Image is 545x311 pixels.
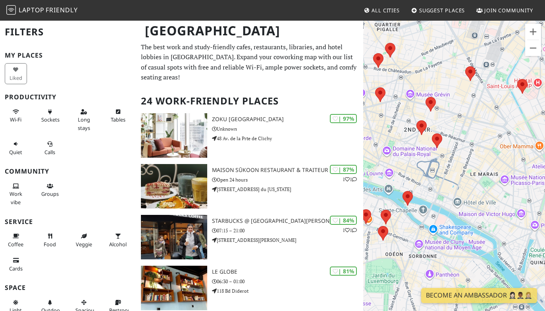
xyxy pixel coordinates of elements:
a: Suggest Places [408,3,468,17]
button: Tables [107,105,129,126]
span: Video/audio calls [44,149,55,156]
span: Suggest Places [419,7,465,14]
h1: [GEOGRAPHIC_DATA] [139,20,362,42]
p: 07:15 – 21:00 [212,227,363,234]
img: Zoku Paris [141,113,207,158]
h3: Le Globe [212,269,363,275]
p: Unknown [212,125,363,133]
p: 118 Bd Diderot [212,287,363,295]
h3: My Places [5,52,131,59]
button: Quiet [5,137,27,158]
button: Veggie [73,230,95,251]
span: All Cities [372,7,400,14]
button: Zoom in [525,24,541,40]
img: Maison Sūkoon Restaurant & Traiteur [141,164,207,209]
h3: Space [5,284,131,292]
h3: Starbucks @ [GEOGRAPHIC_DATA][PERSON_NAME] [212,218,363,224]
span: Quiet [9,149,22,156]
img: LaptopFriendly [6,5,16,15]
button: Long stays [73,105,95,134]
span: Stable Wi-Fi [10,116,21,123]
h3: Maison Sūkoon Restaurant & Traiteur [212,167,363,174]
span: Group tables [41,190,59,197]
h3: Community [5,168,131,175]
a: Le Globe | 81% Le Globe 06:30 – 01:00 118 Bd Diderot [136,266,363,310]
a: Zoku Paris | 97% Zoku [GEOGRAPHIC_DATA] Unknown 48 Av. de la Prte de Clichy [136,113,363,158]
h3: Zoku [GEOGRAPHIC_DATA] [212,116,363,123]
span: Power sockets [41,116,60,123]
p: 1 1 [343,226,357,234]
span: Food [44,241,56,248]
p: 1 1 [343,176,357,183]
div: | 81% [330,267,357,276]
h3: Service [5,218,131,226]
p: 48 Av. de la Prte de Clichy [212,135,363,142]
button: Wi-Fi [5,105,27,126]
button: Groups [39,180,61,201]
button: Alcohol [107,230,129,251]
button: Work vibe [5,180,27,209]
div: | 84% [330,216,357,225]
h2: Filters [5,20,131,44]
div: | 97% [330,114,357,123]
p: The best work and study-friendly cafes, restaurants, libraries, and hotel lobbies in [GEOGRAPHIC_... [141,42,358,83]
button: Cards [5,254,27,275]
img: Starbucks @ Avenue de la Motte-Picquet [141,215,207,259]
span: Join Community [484,7,533,14]
a: Starbucks @ Avenue de la Motte-Picquet | 84% 11 Starbucks @ [GEOGRAPHIC_DATA][PERSON_NAME] 07:15 ... [136,215,363,259]
a: All Cities [360,3,403,17]
button: Food [39,230,61,251]
button: Coffee [5,230,27,251]
p: 06:30 – 01:00 [212,278,363,285]
div: | 87% [330,165,357,174]
span: People working [10,190,22,205]
span: Long stays [78,116,90,131]
a: LaptopFriendly LaptopFriendly [6,4,78,17]
button: Calls [39,137,61,158]
p: Open 24 hours [212,176,363,184]
span: Work-friendly tables [111,116,125,123]
span: Coffee [8,241,23,248]
button: Sockets [39,105,61,126]
h2: 24 Work-Friendly Places [141,89,358,113]
span: Laptop [19,6,44,14]
button: Zoom out [525,40,541,56]
span: Alcohol [109,241,127,248]
span: Veggie [76,241,92,248]
h3: Productivity [5,93,131,101]
p: [STREET_ADDRESS] du [US_STATE] [212,185,363,193]
img: Le Globe [141,266,207,310]
a: Join Community [473,3,536,17]
span: Credit cards [9,265,23,272]
a: Maison Sūkoon Restaurant & Traiteur | 87% 11 Maison Sūkoon Restaurant & Traiteur Open 24 hours [S... [136,164,363,209]
span: Friendly [46,6,77,14]
p: [STREET_ADDRESS][PERSON_NAME] [212,236,363,244]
